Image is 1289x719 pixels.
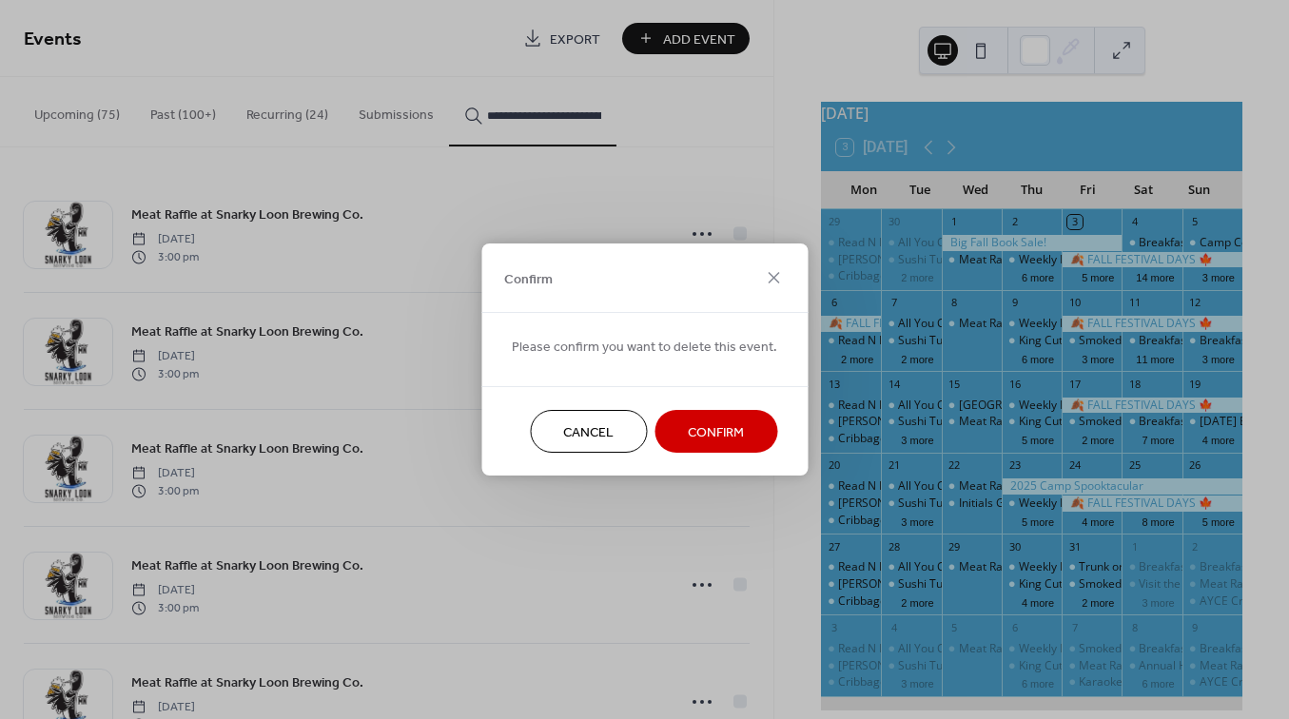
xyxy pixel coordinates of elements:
[563,423,614,443] span: Cancel
[654,410,777,453] button: Confirm
[504,269,553,289] span: Confirm
[530,410,647,453] button: Cancel
[688,423,744,443] span: Confirm
[512,338,777,358] span: Please confirm you want to delete this event.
